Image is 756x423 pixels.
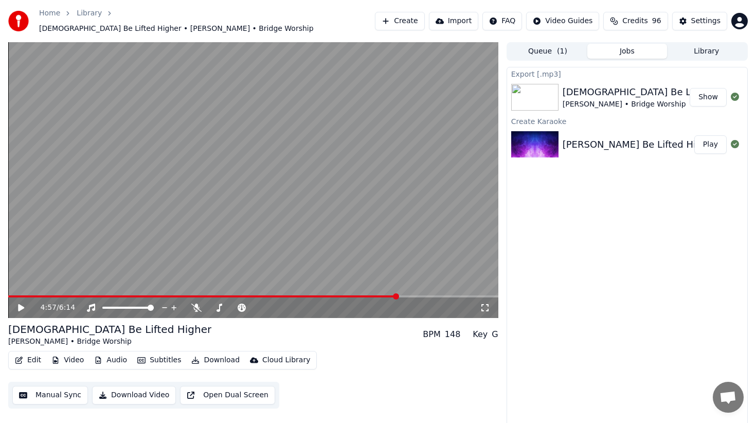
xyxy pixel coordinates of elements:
div: [PERSON_NAME] • Bridge Worship [8,337,211,347]
button: Open Dual Screen [180,386,275,404]
span: 6:14 [59,303,75,313]
div: [DEMOGRAPHIC_DATA] Be Lifted Higher [563,85,746,99]
button: Manual Sync [12,386,88,404]
span: [DEMOGRAPHIC_DATA] Be Lifted Higher • [PERSON_NAME] • Bridge Worship [39,24,314,34]
button: Import [429,12,478,30]
div: 148 [445,328,461,341]
button: Credits96 [603,12,668,30]
button: Jobs [587,44,667,59]
a: Library [77,8,102,19]
button: Create [375,12,425,30]
button: Download Video [92,386,176,404]
div: Settings [691,16,721,26]
span: ( 1 ) [557,46,567,57]
button: Download [187,353,244,367]
button: Video Guides [526,12,599,30]
div: Cloud Library [262,355,310,365]
button: FAQ [482,12,522,30]
button: Library [667,44,746,59]
div: Key [473,328,488,341]
span: Credits [622,16,647,26]
button: Edit [11,353,45,367]
button: Audio [90,353,131,367]
button: Video [47,353,88,367]
button: Play [694,135,727,154]
div: [DEMOGRAPHIC_DATA] Be Lifted Higher [8,322,211,337]
a: Home [39,8,60,19]
button: Show [690,88,727,107]
nav: breadcrumb [39,8,375,34]
div: Create Karaoke [507,115,747,127]
span: 96 [652,16,661,26]
img: youka [8,11,29,31]
div: Export [.mp3] [507,67,747,80]
div: / [41,303,65,313]
span: 4:57 [41,303,57,313]
button: Settings [672,12,727,30]
div: [PERSON_NAME] • Bridge Worship [563,99,746,110]
button: Subtitles [133,353,185,367]
button: Queue [508,44,587,59]
div: BPM [423,328,440,341]
a: Open chat [713,382,744,413]
div: G [492,328,498,341]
